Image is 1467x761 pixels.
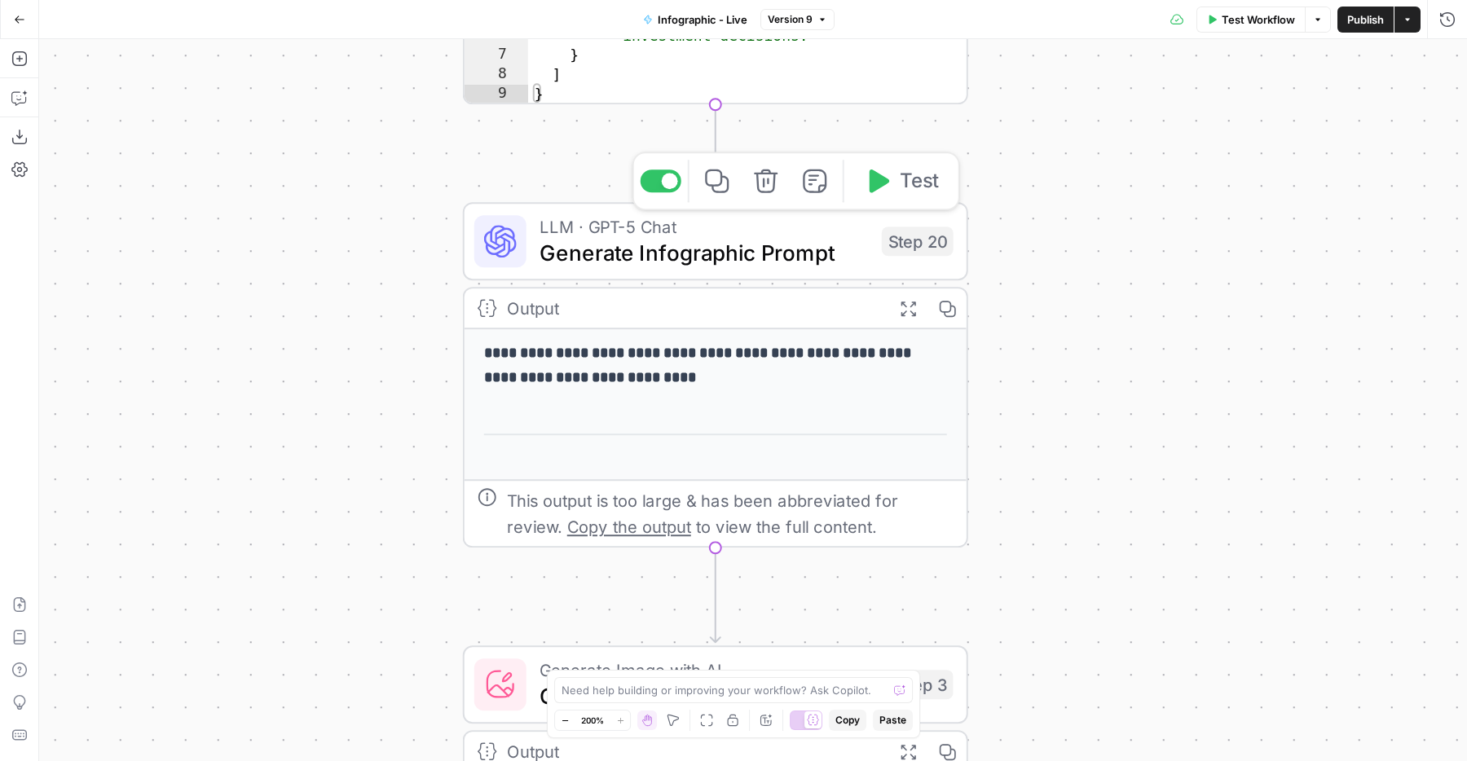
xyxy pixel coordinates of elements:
span: Test [900,166,939,196]
span: Generate Infographic Prompt [540,236,869,269]
button: Paste [873,710,913,731]
button: Publish [1337,7,1394,33]
button: Version 9 [760,9,835,30]
span: Copy the output [567,517,691,536]
div: This output is too large & has been abbreviated for review. to view the full content. [507,487,954,539]
span: Version 9 [768,12,813,27]
span: Publish [1347,11,1384,28]
span: Copy [835,713,860,728]
span: Infographic - Live [658,11,747,28]
div: 7 [465,46,528,65]
div: 8 [465,65,528,85]
div: Output [507,295,879,321]
g: Edge from step_20 to step_3 [711,547,720,643]
button: Copy [829,710,866,731]
span: 200% [581,714,604,727]
span: LLM · GPT-5 Chat [540,213,869,240]
span: Generate Image with AI [540,657,879,683]
span: Paste [879,713,906,728]
div: 9 [465,85,528,104]
span: Test Workflow [1222,11,1295,28]
button: Test Workflow [1196,7,1305,33]
button: Test [851,160,952,202]
div: Step 20 [882,227,954,256]
div: Step 3 [892,670,954,699]
button: Infographic - Live [633,7,757,33]
span: Generate Image with AI [540,680,879,712]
